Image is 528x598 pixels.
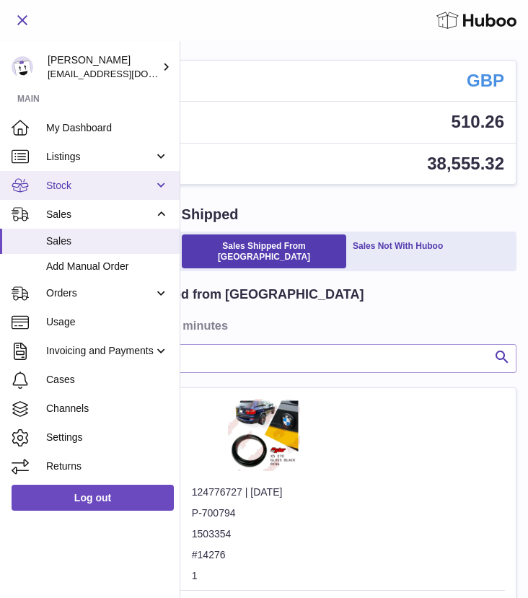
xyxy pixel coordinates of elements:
[46,208,154,221] span: Sales
[48,53,159,81] div: [PERSON_NAME]
[467,69,504,92] strong: GBP
[23,485,505,499] div: 124776727 | [DATE]
[48,68,206,79] span: [EMAIL_ADDRESS][DOMAIN_NAME]
[12,205,516,224] h1: My Huboo - Sales report Shipped
[349,234,446,268] a: Sales Not With Huboo
[46,315,169,329] span: Usage
[46,260,169,273] span: Add Manual Order
[46,373,169,387] span: Cases
[46,286,154,300] span: Orders
[46,234,169,248] span: Sales
[192,527,505,541] dd: 1503354
[46,431,169,444] span: Settings
[46,402,169,415] span: Channels
[46,150,154,164] span: Listings
[228,399,300,471] img: $_12.JPG
[12,485,174,511] a: Log out
[46,179,154,193] span: Stock
[427,154,504,173] span: 38,555.32
[182,234,346,268] a: Sales Shipped From [GEOGRAPHIC_DATA]
[452,112,504,131] span: 510.26
[46,460,169,473] span: Returns
[12,286,364,303] h2: Last 3 months sales shipped from [GEOGRAPHIC_DATA]
[12,144,516,184] a: AVAILABLE Stock Total 38,555.32
[23,569,505,590] td: 1
[12,102,516,142] a: Total sales 510.26
[12,56,33,78] img: info@carbonmyride.com
[192,506,505,520] dd: P-700794
[12,317,513,333] h3: This page is updated every 15 minutes
[46,344,154,358] span: Invoicing and Payments
[192,548,505,562] dd: #14276
[46,121,169,135] span: My Dashboard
